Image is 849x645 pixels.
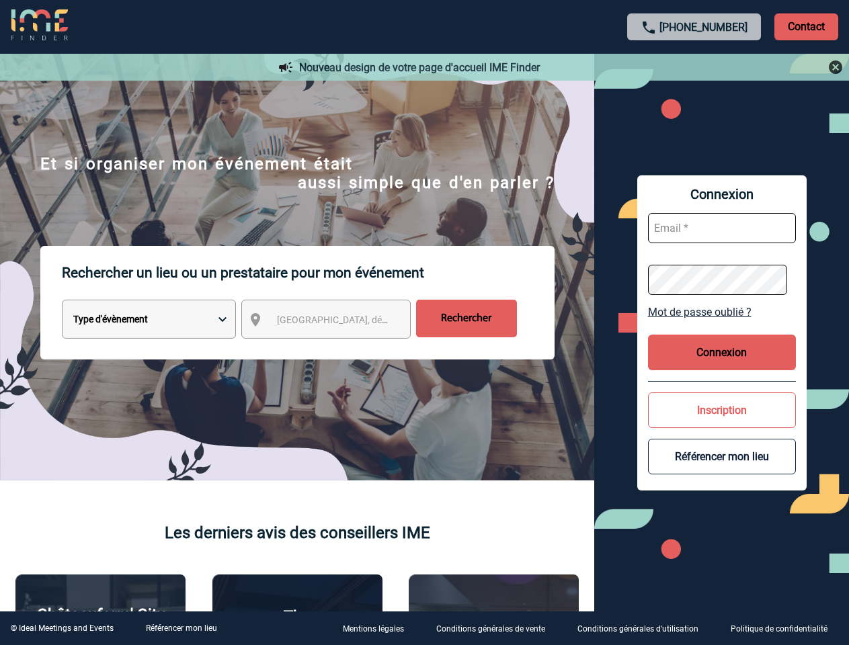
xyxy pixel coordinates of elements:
a: Politique de confidentialité [720,622,849,635]
a: Conditions générales d'utilisation [567,622,720,635]
a: Référencer mon lieu [146,623,217,633]
p: Conditions générales d'utilisation [577,625,698,634]
a: Conditions générales de vente [426,622,567,635]
div: © Ideal Meetings and Events [11,623,114,633]
p: Politique de confidentialité [731,625,827,634]
p: Conditions générales de vente [436,625,545,634]
a: Mentions légales [332,622,426,635]
p: Mentions légales [343,625,404,634]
